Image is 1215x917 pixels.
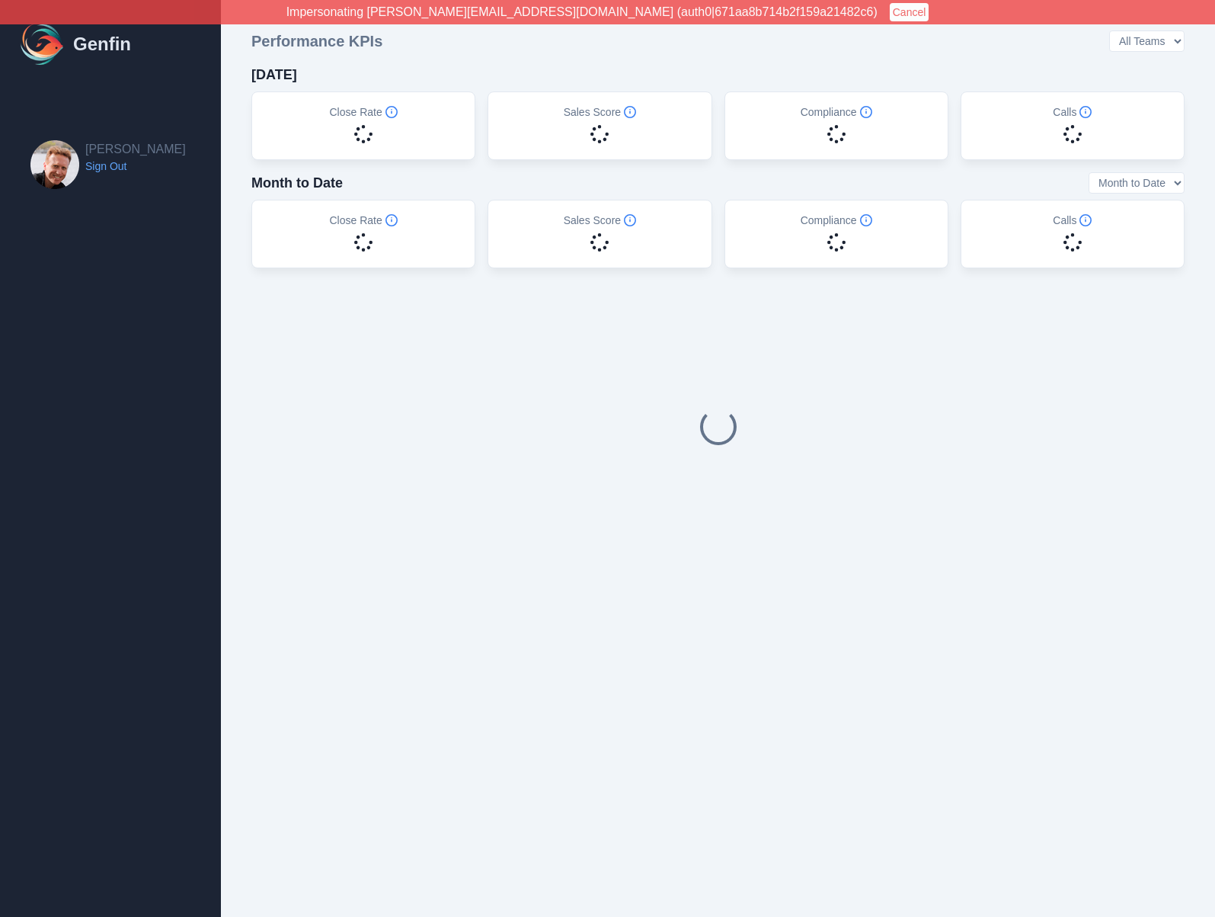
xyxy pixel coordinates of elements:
[624,214,636,226] span: Info
[73,32,131,56] h1: Genfin
[251,172,343,194] h4: Month to Date
[251,30,382,52] h3: Performance KPIs
[801,213,872,228] h5: Compliance
[890,3,929,21] button: Cancel
[30,140,79,189] img: Brian Dunagan
[85,159,186,174] a: Sign Out
[801,104,872,120] h5: Compliance
[1079,106,1092,118] span: Info
[1053,104,1092,120] h5: Calls
[251,64,297,85] h4: [DATE]
[1053,213,1092,228] h5: Calls
[1079,214,1092,226] span: Info
[329,104,397,120] h5: Close Rate
[860,106,872,118] span: Info
[85,140,186,159] h2: [PERSON_NAME]
[18,20,67,69] img: Logo
[385,106,398,118] span: Info
[564,213,636,228] h5: Sales Score
[860,214,872,226] span: Info
[385,214,398,226] span: Info
[329,213,397,228] h5: Close Rate
[624,106,636,118] span: Info
[564,104,636,120] h5: Sales Score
